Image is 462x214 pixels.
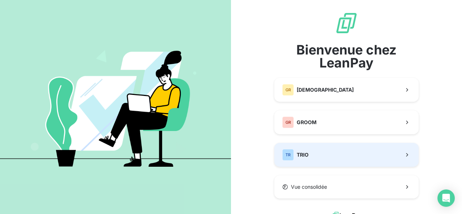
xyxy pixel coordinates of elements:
span: Vue consolidée [291,183,327,191]
span: Bienvenue chez LeanPay [274,43,419,69]
span: [DEMOGRAPHIC_DATA] [297,86,354,93]
div: GR [282,117,294,128]
div: Open Intercom Messenger [437,189,455,207]
img: logo sigle [335,12,358,35]
span: TRIO [297,151,309,158]
button: GR[DEMOGRAPHIC_DATA] [274,78,419,102]
span: GROOM [297,119,317,126]
div: TR [282,149,294,161]
button: GRGROOM [274,110,419,134]
div: GR [282,84,294,96]
button: Vue consolidée [274,175,419,198]
button: TRTRIO [274,143,419,167]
